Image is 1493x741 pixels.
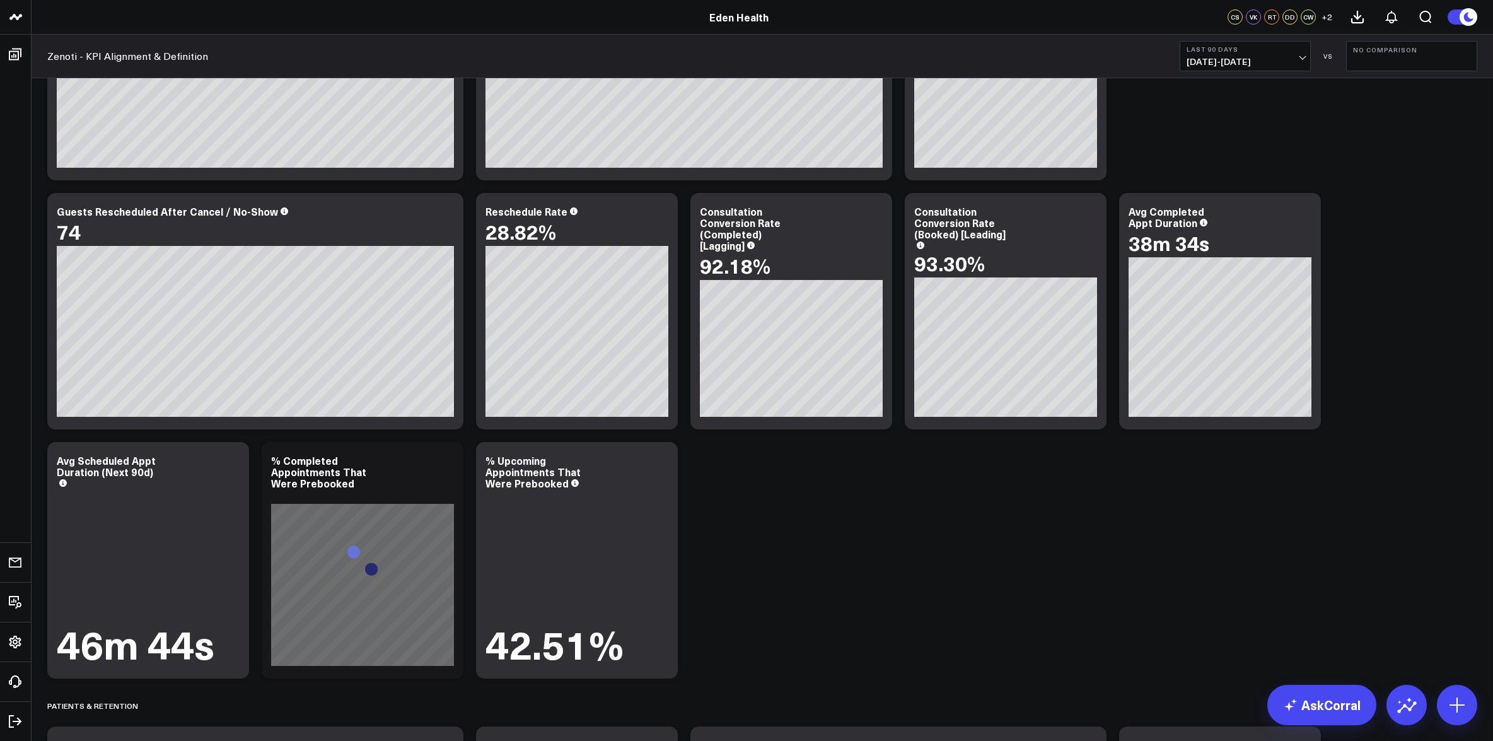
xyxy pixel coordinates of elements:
div: Guests Rescheduled After Cancel / No-Show [57,204,278,218]
div: 92.18% [700,254,770,277]
div: 46m 44s [57,624,214,663]
div: 38m 34s [1129,231,1209,254]
div: Avg Completed Appt Duration [1129,204,1204,230]
b: No Comparison [1353,46,1470,54]
div: CW [1301,9,1316,25]
span: + 2 [1322,13,1332,21]
a: Zenoti - KPI Alignment & Definition [47,49,208,63]
div: DD [1282,9,1298,25]
button: No Comparison [1346,41,1477,71]
div: Reschedule Rate [485,204,567,218]
div: 28.82% [485,220,556,243]
div: % Completed Appointments That Were Prebooked [271,453,366,490]
div: % Upcoming Appointments That Were Prebooked [485,453,581,490]
div: RT [1264,9,1279,25]
button: Last 90 Days[DATE]-[DATE] [1180,41,1311,71]
div: VK [1246,9,1261,25]
button: +2 [1319,9,1334,25]
div: Patients & Retention [47,691,138,720]
div: Consultation Conversion Rate (Completed) [Lagging] [700,204,781,252]
div: 93.30% [914,252,985,274]
div: CS [1228,9,1243,25]
b: Last 90 Days [1187,45,1304,53]
a: AskCorral [1267,685,1376,725]
div: VS [1317,52,1340,60]
a: Eden Health [709,10,769,24]
div: 42.51% [485,624,624,663]
div: Consultation Conversion Rate (Booked) [Leading] [914,204,1006,241]
div: 74 [57,220,81,243]
span: [DATE] - [DATE] [1187,57,1304,67]
div: Avg Scheduled Appt Duration (Next 90d) [57,453,156,479]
